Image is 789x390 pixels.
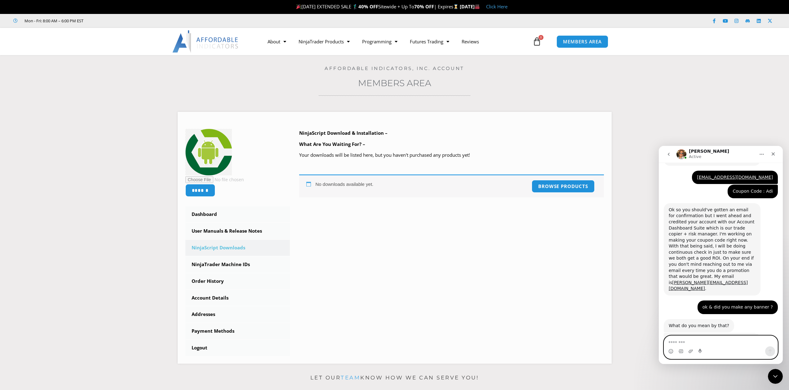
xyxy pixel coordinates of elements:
[460,3,480,10] strong: [DATE]
[185,206,290,222] a: Dashboard
[295,3,460,10] span: [DATE] EXTENDED SALE 🏌️‍♂️ Sitewide + Up To | Expires
[299,141,365,147] b: What Are You Waiting For? –
[185,240,290,256] a: NinjaScript Downloads
[185,206,290,356] nav: Account pages
[299,130,388,136] b: NinjaScript Download & Installation –
[23,17,83,24] span: Mon - Fri: 8:00 AM – 6:00 PM EST
[185,273,290,289] a: Order History
[404,34,455,49] a: Futures Trading
[455,34,485,49] a: Reviews
[563,39,602,44] span: MEMBERS AREA
[172,30,239,53] img: LogoAI | Affordable Indicators – NinjaTrader
[358,78,431,88] a: Members Area
[5,187,119,299] div: Alexander says…
[296,4,301,9] img: 🎉
[10,203,15,208] button: Emoji picker
[523,33,551,50] a: 0
[178,373,612,383] p: Let our know how we can serve you!
[768,369,783,384] iframe: Intercom live chat
[341,375,360,381] a: team
[261,34,292,49] a: About
[414,3,434,10] strong: 70% OFF
[299,151,604,160] p: Your downloads will be listed here, but you haven't purchased any products yet!
[185,340,290,356] a: Logout
[92,18,185,24] iframe: Customer reviews powered by Trustpilot
[475,4,480,9] img: 🏭
[486,3,508,10] a: Click Here
[185,323,290,339] a: Payment Methods
[454,4,458,9] img: ⌛
[556,35,608,48] a: MEMBERS AREA
[185,290,290,306] a: Account Details
[185,256,290,273] a: NinjaTrader Machine IDs
[39,203,44,208] button: Start recording
[106,200,116,210] button: Send a message…
[20,203,24,208] button: Gif picker
[299,174,604,197] div: No downloads available yet.
[292,34,356,49] a: NinjaTrader Products
[261,34,531,49] nav: Menu
[185,129,232,175] img: 6b4ef1e133a6113b1b8981462112daf7afc4265644ca2ea53f2b543be560f355
[325,65,464,71] a: Affordable Indicators, Inc. Account
[185,306,290,322] a: Addresses
[358,3,378,10] strong: 40% OFF
[29,203,34,208] button: Upload attachment
[5,190,119,200] textarea: Message…
[539,35,543,40] span: 0
[185,223,290,239] a: User Manuals & Release Notes
[659,146,783,364] iframe: Intercom live chat
[5,187,102,286] div: This link we'll take you to our web page where you can create your own unique slug for your affil...
[532,180,595,193] a: Browse products
[356,34,404,49] a: Programming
